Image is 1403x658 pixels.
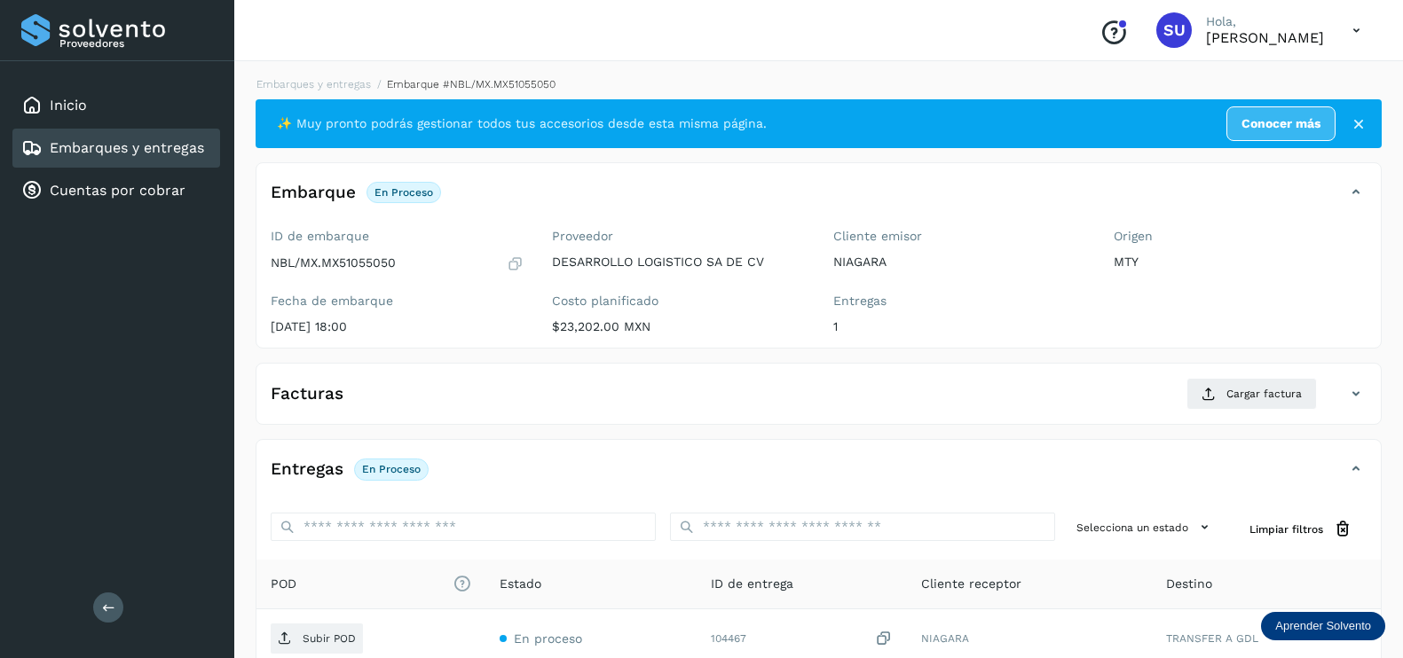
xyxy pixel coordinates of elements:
[1226,386,1302,402] span: Cargar factura
[50,139,204,156] a: Embarques y entregas
[271,183,356,203] h4: Embarque
[50,182,185,199] a: Cuentas por cobrar
[362,463,421,475] p: En proceso
[1206,14,1324,29] p: Hola,
[833,294,1086,309] label: Entregas
[711,630,893,648] div: 104467
[1166,575,1212,593] span: Destino
[271,255,396,270] p: NBL/MX.MX51055050
[303,632,356,645] p: Subir POD
[1114,229,1367,244] label: Origen
[271,319,524,334] p: [DATE] 18:00
[12,171,220,210] div: Cuentas por cobrar
[256,378,1381,424] div: FacturasCargar factura
[552,255,805,270] p: DESARROLLO LOGISTICO SA DE CV
[1206,29,1324,46] p: Sayra Ugalde
[1275,619,1371,633] p: Aprender Solvento
[12,86,220,125] div: Inicio
[271,623,363,654] button: Subir POD
[271,575,471,593] span: POD
[1226,106,1336,141] a: Conocer más
[277,114,767,133] span: ✨ Muy pronto podrás gestionar todos tus accesorios desde esta misma página.
[833,255,1086,270] p: NIAGARA
[256,454,1381,498] div: EntregasEn proceso
[12,129,220,168] div: Embarques y entregas
[256,76,1382,92] nav: breadcrumb
[514,631,582,646] span: En proceso
[271,459,343,480] h4: Entregas
[1235,513,1367,545] button: Limpiar filtros
[500,575,541,593] span: Estado
[833,229,1086,244] label: Cliente emisor
[1261,612,1385,640] div: Aprender Solvento
[387,78,556,90] span: Embarque #NBL/MX.MX51055050
[374,186,433,199] p: En proceso
[552,319,805,334] p: $23,202.00 MXN
[59,37,213,50] p: Proveedores
[552,294,805,309] label: Costo planificado
[256,78,371,90] a: Embarques y entregas
[256,177,1381,222] div: EmbarqueEn proceso
[1249,521,1323,537] span: Limpiar filtros
[1114,255,1367,270] p: MTY
[833,319,1086,334] p: 1
[1069,513,1221,542] button: Selecciona un estado
[50,97,87,114] a: Inicio
[921,575,1021,593] span: Cliente receptor
[552,229,805,244] label: Proveedor
[271,229,524,244] label: ID de embarque
[271,294,524,309] label: Fecha de embarque
[271,384,343,404] h4: Facturas
[1186,378,1317,410] button: Cargar factura
[711,575,793,593] span: ID de entrega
